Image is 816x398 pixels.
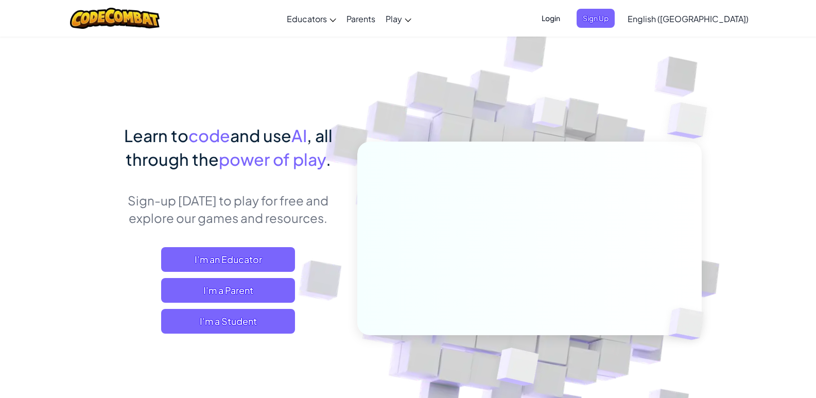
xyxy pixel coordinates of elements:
[386,13,402,24] span: Play
[124,125,188,146] span: Learn to
[380,5,416,32] a: Play
[535,9,566,28] button: Login
[188,125,230,146] span: code
[326,149,331,169] span: .
[577,9,615,28] button: Sign Up
[115,192,342,227] p: Sign-up [DATE] to play for free and explore our games and resources.
[219,149,326,169] span: power of play
[628,13,749,24] span: English ([GEOGRAPHIC_DATA])
[647,77,736,164] img: Overlap cubes
[282,5,341,32] a: Educators
[622,5,754,32] a: English ([GEOGRAPHIC_DATA])
[651,286,728,361] img: Overlap cubes
[70,8,160,29] img: CodeCombat logo
[287,13,327,24] span: Educators
[513,77,587,153] img: Overlap cubes
[161,278,295,303] a: I'm a Parent
[161,247,295,272] a: I'm an Educator
[341,5,380,32] a: Parents
[230,125,291,146] span: and use
[291,125,307,146] span: AI
[161,309,295,334] button: I'm a Student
